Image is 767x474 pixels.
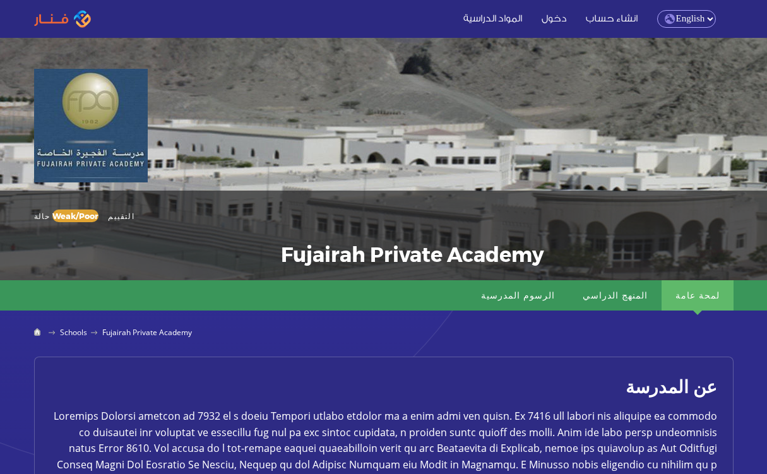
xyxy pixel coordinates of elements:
[52,210,98,222] div: Weak/Poor
[578,11,646,24] a: انشاء حساب
[34,242,545,265] h1: Fujairah Private Academy
[467,280,569,311] a: الرسوم المدرسية
[34,211,51,220] span: حالة
[569,280,662,311] a: المنهج الدراسي
[665,14,675,24] img: language.png
[455,11,530,24] a: المواد الدراسية
[51,372,717,401] h2: عن المدرسة
[102,327,192,338] span: Fujairah Private Academy
[34,328,45,338] a: Home
[533,11,575,24] a: دخول
[60,327,87,338] a: Schools
[662,280,734,311] a: لمحة عامة
[108,204,134,227] span: التقييم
